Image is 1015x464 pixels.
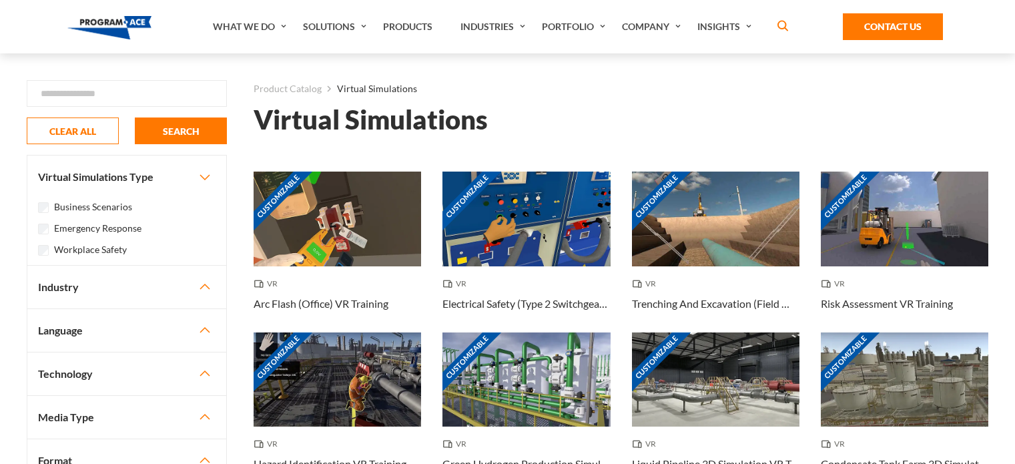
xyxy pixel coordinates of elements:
h3: Risk Assessment VR Training [821,296,953,312]
h3: Trenching And Excavation (Field Work) VR Training [632,296,799,312]
span: VR [632,437,661,451]
label: Business Scenarios [54,200,132,214]
button: Language [27,309,226,352]
span: VR [442,277,472,290]
a: Contact Us [843,13,943,40]
span: VR [821,277,850,290]
h1: Virtual Simulations [254,108,488,132]
a: Customizable Thumbnail - Electrical Safety (Type 2 Switchgear) VR Training VR Electrical Safety (... [442,172,610,332]
span: VR [254,277,283,290]
button: CLEAR ALL [27,118,119,144]
label: Emergency Response [54,221,141,236]
h3: Arc Flash (Office) VR Training [254,296,388,312]
li: Virtual Simulations [322,80,417,97]
input: Business Scenarios [38,202,49,213]
a: Customizable Thumbnail - Arc Flash (Office) VR Training VR Arc Flash (Office) VR Training [254,172,421,332]
button: Virtual Simulations Type [27,156,226,198]
span: VR [442,437,472,451]
span: VR [254,437,283,451]
label: Workplace Safety [54,242,127,257]
input: Emergency Response [38,224,49,234]
button: Industry [27,266,226,308]
a: Customizable Thumbnail - Trenching And Excavation (Field Work) VR Training VR Trenching And Excav... [632,172,799,332]
span: VR [821,437,850,451]
nav: breadcrumb [254,80,988,97]
a: Product Catalog [254,80,322,97]
span: VR [632,277,661,290]
a: Customizable Thumbnail - Risk Assessment VR Training VR Risk Assessment VR Training [821,172,988,332]
button: Technology [27,353,226,395]
input: Workplace Safety [38,245,49,256]
h3: Electrical Safety (Type 2 Switchgear) VR Training [442,296,610,312]
button: Media Type [27,396,226,439]
img: Program-Ace [67,16,152,39]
